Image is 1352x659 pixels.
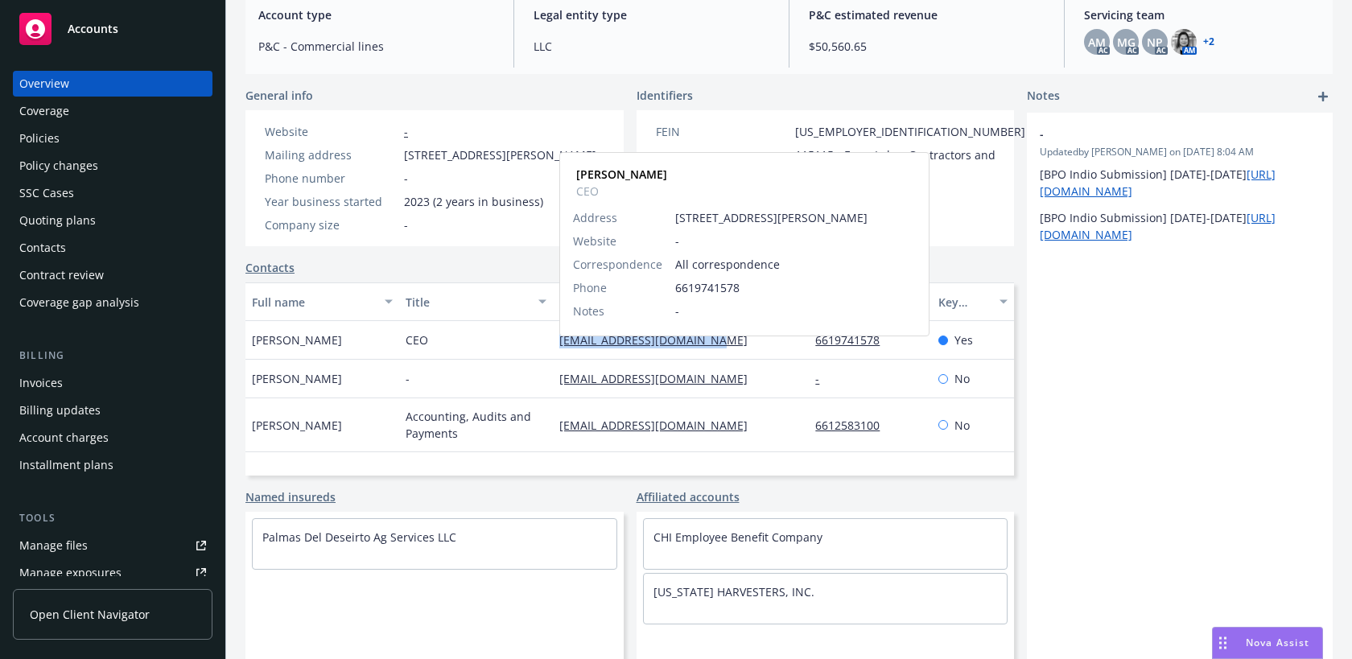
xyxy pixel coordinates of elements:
span: P&C estimated revenue [809,6,1045,23]
span: Notes [1027,87,1060,106]
div: Policies [19,126,60,151]
a: Manage files [13,533,212,558]
div: Tools [13,510,212,526]
button: Email [553,282,809,321]
div: Contract review [19,262,104,288]
a: SSC Cases [13,180,212,206]
div: Billing updates [19,397,101,423]
span: NP [1147,34,1163,51]
div: Website [265,123,398,140]
span: Account type [258,6,494,23]
div: Coverage gap analysis [19,290,139,315]
div: Quoting plans [19,208,96,233]
span: - [675,233,916,249]
span: 115115 - Farm Labor Contractors and Crew Leaders [795,146,1025,180]
a: Accounts [13,6,212,51]
span: [PERSON_NAME] [252,332,342,348]
span: 2023 (2 years in business) [404,193,543,210]
div: FEIN [656,123,789,140]
div: Overview [19,71,69,97]
span: Notes [573,303,604,319]
a: Contacts [245,259,295,276]
span: [US_EMPLOYER_IDENTIFICATION_NUMBER] [795,123,1025,140]
span: Servicing team [1084,6,1320,23]
span: Address [573,209,617,226]
div: Company size [265,216,398,233]
div: Drag to move [1213,628,1233,658]
span: [STREET_ADDRESS][PERSON_NAME] [404,146,596,163]
span: No [954,417,970,434]
div: Full name [252,294,375,311]
a: 6619741578 [815,332,892,348]
span: Nova Assist [1246,636,1309,649]
span: [PERSON_NAME] [252,417,342,434]
span: Phone [573,279,607,296]
a: Overview [13,71,212,97]
img: photo [1171,29,1197,55]
span: - [675,303,916,319]
span: Identifiers [637,87,693,104]
a: - [404,124,408,139]
span: LLC [534,38,769,55]
span: CEO [576,183,667,200]
a: - [815,371,832,386]
span: - [406,370,410,387]
a: Installment plans [13,452,212,478]
a: +2 [1203,37,1214,47]
a: Named insureds [245,488,336,505]
span: Updated by [PERSON_NAME] on [DATE] 8:04 AM [1040,145,1320,159]
span: Accounting, Audits and Payments [406,408,546,442]
p: [BPO Indio Submission] [DATE]-[DATE] [1040,166,1320,200]
div: Manage exposures [19,560,122,586]
span: Website [573,233,616,249]
span: Correspondence [573,256,662,273]
div: Invoices [19,370,63,396]
div: Billing [13,348,212,364]
span: Open Client Navigator [30,606,150,623]
a: CHI Employee Benefit Company [653,529,822,545]
a: Contacts [13,235,212,261]
span: Yes [954,332,973,348]
a: [EMAIL_ADDRESS][DOMAIN_NAME] [559,332,760,348]
a: [US_STATE] HARVESTERS, INC. [653,584,814,599]
div: Key contact [938,294,990,311]
a: Invoices [13,370,212,396]
span: AM [1088,34,1106,51]
span: 6619741578 [675,279,916,296]
a: Affiliated accounts [637,488,740,505]
a: Manage exposures [13,560,212,586]
button: Title [399,282,553,321]
div: Mailing address [265,146,398,163]
button: Key contact [932,282,1014,321]
span: [PERSON_NAME] [252,370,342,387]
a: Contract review [13,262,212,288]
a: [EMAIL_ADDRESS][DOMAIN_NAME] [559,371,760,386]
div: Installment plans [19,452,113,478]
div: Coverage [19,98,69,124]
div: Contacts [19,235,66,261]
div: Phone number [265,170,398,187]
button: Full name [245,282,399,321]
span: - [404,216,408,233]
span: General info [245,87,313,104]
span: $50,560.65 [809,38,1045,55]
a: [EMAIL_ADDRESS][DOMAIN_NAME] [559,418,760,433]
strong: [PERSON_NAME] [576,167,667,182]
div: SSC Cases [19,180,74,206]
span: MG [1117,34,1136,51]
a: Quoting plans [13,208,212,233]
button: Nova Assist [1212,627,1323,659]
div: Manage files [19,533,88,558]
span: Accounts [68,23,118,35]
a: Policy changes [13,153,212,179]
div: Policy changes [19,153,98,179]
span: CEO [406,332,428,348]
span: - [404,170,408,187]
p: [BPO Indio Submission] [DATE]-[DATE] [1040,209,1320,243]
span: - [1040,126,1278,142]
div: Account charges [19,425,109,451]
span: Legal entity type [534,6,769,23]
div: Year business started [265,193,398,210]
span: P&C - Commercial lines [258,38,494,55]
